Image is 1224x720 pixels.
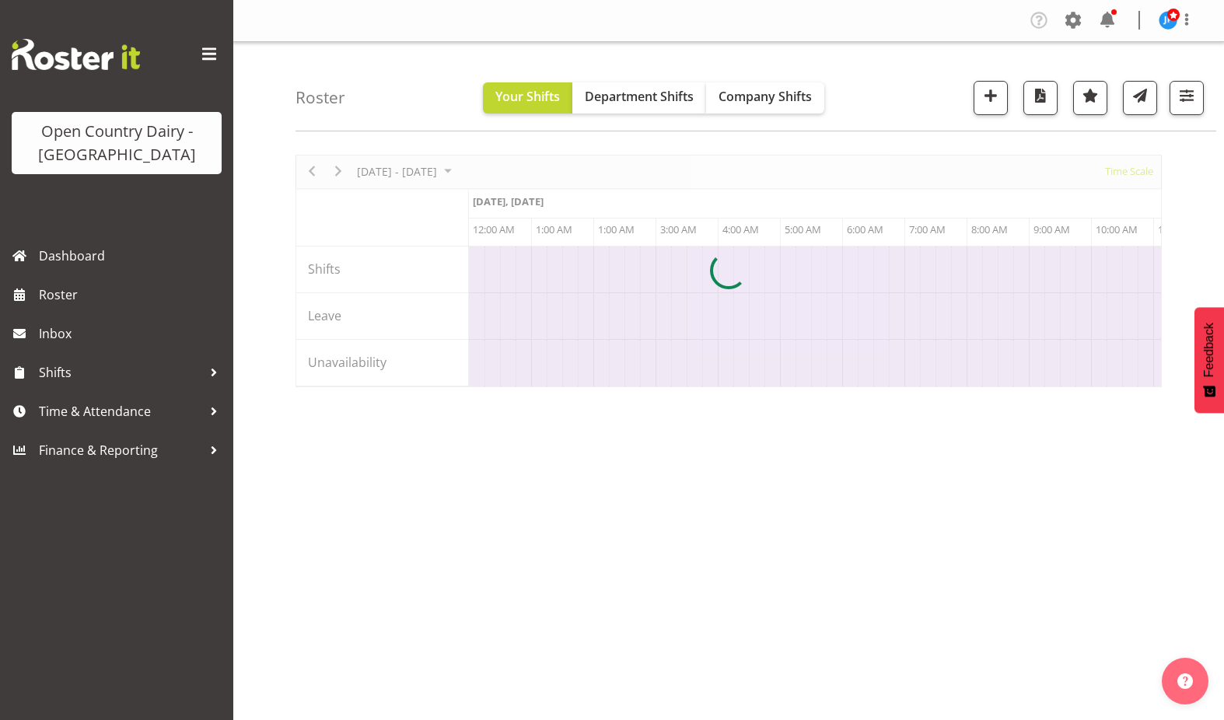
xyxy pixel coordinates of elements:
[1123,81,1157,115] button: Send a list of all shifts for the selected filtered period to all rostered employees.
[39,283,226,306] span: Roster
[39,439,202,462] span: Finance & Reporting
[39,244,226,267] span: Dashboard
[706,82,824,114] button: Company Shifts
[1159,11,1177,30] img: jason-porter10044.jpg
[483,82,572,114] button: Your Shifts
[39,322,226,345] span: Inbox
[1023,81,1058,115] button: Download a PDF of the roster according to the set date range.
[1177,673,1193,689] img: help-xxl-2.png
[1073,81,1107,115] button: Highlight an important date within the roster.
[585,88,694,105] span: Department Shifts
[12,39,140,70] img: Rosterit website logo
[1170,81,1204,115] button: Filter Shifts
[1194,307,1224,413] button: Feedback - Show survey
[572,82,706,114] button: Department Shifts
[27,120,206,166] div: Open Country Dairy - [GEOGRAPHIC_DATA]
[296,89,345,107] h4: Roster
[719,88,812,105] span: Company Shifts
[974,81,1008,115] button: Add a new shift
[39,400,202,423] span: Time & Attendance
[39,361,202,384] span: Shifts
[1202,323,1216,377] span: Feedback
[495,88,560,105] span: Your Shifts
